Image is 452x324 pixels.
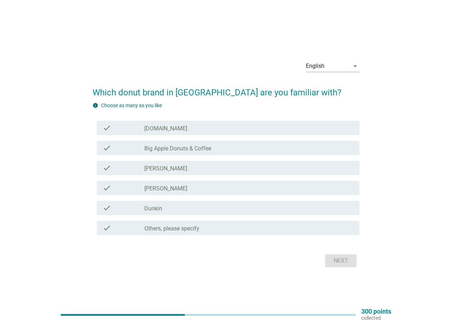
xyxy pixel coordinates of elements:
i: arrow_drop_down [351,62,359,70]
p: collected [361,315,391,321]
label: [DOMAIN_NAME] [144,125,187,132]
i: check [103,124,111,132]
i: check [103,184,111,192]
i: check [103,164,111,172]
h2: Which donut brand in [GEOGRAPHIC_DATA] are you familiar with? [93,79,359,99]
label: [PERSON_NAME] [144,185,187,192]
label: Big Apple Donuts & Coffee [144,145,211,152]
label: Dunkin [144,205,162,212]
label: [PERSON_NAME] [144,165,187,172]
i: check [103,204,111,212]
p: 300 points [361,308,391,315]
i: info [93,103,98,108]
div: English [306,63,324,69]
i: check [103,224,111,232]
i: check [103,144,111,152]
label: Choose as many as you like [101,103,162,108]
label: Others, please specify [144,225,199,232]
